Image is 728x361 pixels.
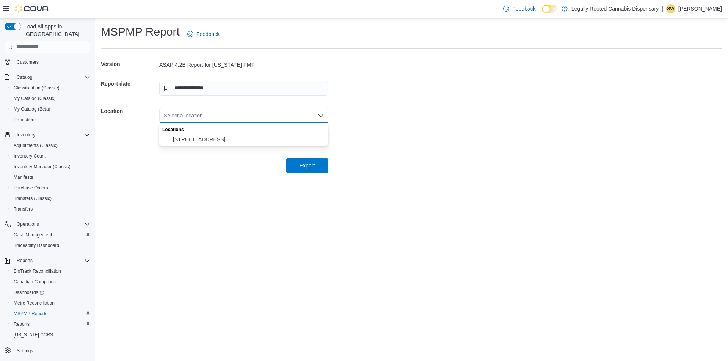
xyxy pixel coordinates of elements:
[14,153,46,159] span: Inventory Count
[17,258,33,264] span: Reports
[159,61,328,69] div: ASAP 4.2B Report for [US_STATE] PMP
[14,142,58,148] span: Adjustments (Classic)
[8,319,93,330] button: Reports
[8,140,93,151] button: Adjustments (Classic)
[11,267,90,276] span: BioTrack Reconciliation
[11,83,90,92] span: Classification (Classic)
[11,230,55,239] a: Cash Management
[14,95,56,102] span: My Catalog (Classic)
[11,94,90,103] span: My Catalog (Classic)
[8,161,93,172] button: Inventory Manager (Classic)
[14,256,36,265] button: Reports
[11,141,90,150] span: Adjustments (Classic)
[17,221,39,227] span: Operations
[14,321,30,327] span: Reports
[8,266,93,277] button: BioTrack Reconciliation
[2,56,93,67] button: Customers
[512,5,535,13] span: Feedback
[8,330,93,340] button: [US_STATE] CCRS
[17,132,35,138] span: Inventory
[159,134,328,145] button: 1800 6th Street
[8,151,93,161] button: Inventory Count
[662,4,663,13] p: |
[11,309,50,318] a: MSPMP Reports
[14,220,90,229] span: Operations
[101,56,158,72] h5: Version
[159,123,328,134] div: Locations
[11,288,47,297] a: Dashboards
[678,4,722,13] p: [PERSON_NAME]
[11,241,62,250] a: Traceabilty Dashboard
[666,4,675,13] div: Stacey Williams
[11,205,36,214] a: Transfers
[14,256,90,265] span: Reports
[14,346,36,355] a: Settings
[11,83,63,92] a: Classification (Classic)
[8,114,93,125] button: Promotions
[14,300,55,306] span: Metrc Reconciliation
[8,183,93,193] button: Purchase Orders
[8,193,93,204] button: Transfers (Classic)
[8,277,93,287] button: Canadian Compliance
[14,279,58,285] span: Canadian Compliance
[11,105,90,114] span: My Catalog (Beta)
[318,113,324,119] button: Close list of options
[15,5,49,13] img: Cova
[11,277,61,286] a: Canadian Compliance
[2,345,93,356] button: Settings
[14,220,42,229] button: Operations
[14,57,90,67] span: Customers
[11,298,58,308] a: Metrc Reconciliation
[2,255,93,266] button: Reports
[11,173,90,182] span: Manifests
[667,4,674,13] span: SW
[11,205,90,214] span: Transfers
[8,93,93,104] button: My Catalog (Classic)
[11,309,90,318] span: MSPMP Reports
[14,332,53,338] span: [US_STATE] CCRS
[11,105,53,114] a: My Catalog (Beta)
[11,162,90,171] span: Inventory Manager (Classic)
[8,230,93,240] button: Cash Management
[286,158,328,173] button: Export
[101,24,180,39] h1: MSPMP Report
[8,83,93,93] button: Classification (Classic)
[196,30,220,38] span: Feedback
[11,183,51,192] a: Purchase Orders
[14,232,52,238] span: Cash Management
[11,141,61,150] a: Adjustments (Classic)
[11,94,59,103] a: My Catalog (Classic)
[164,111,165,120] input: Accessible screen reader label
[8,308,93,319] button: MSPMP Reports
[11,320,90,329] span: Reports
[14,130,38,139] button: Inventory
[101,103,158,119] h5: Location
[14,268,61,274] span: BioTrack Reconciliation
[11,152,90,161] span: Inventory Count
[21,23,90,38] span: Load All Apps in [GEOGRAPHIC_DATA]
[11,277,90,286] span: Canadian Compliance
[14,206,33,212] span: Transfers
[14,164,71,170] span: Inventory Manager (Classic)
[14,58,42,67] a: Customers
[11,194,55,203] a: Transfers (Classic)
[14,106,50,112] span: My Catalog (Beta)
[11,267,64,276] a: BioTrack Reconciliation
[2,219,93,230] button: Operations
[14,73,90,82] span: Catalog
[17,59,39,65] span: Customers
[101,76,158,91] h5: Report date
[14,242,59,248] span: Traceabilty Dashboard
[542,5,558,13] input: Dark Mode
[14,174,33,180] span: Manifests
[11,162,74,171] a: Inventory Manager (Classic)
[8,104,93,114] button: My Catalog (Beta)
[11,241,90,250] span: Traceabilty Dashboard
[11,330,56,339] a: [US_STATE] CCRS
[14,73,35,82] button: Catalog
[14,85,60,91] span: Classification (Classic)
[11,230,90,239] span: Cash Management
[8,298,93,308] button: Metrc Reconciliation
[8,287,93,298] a: Dashboards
